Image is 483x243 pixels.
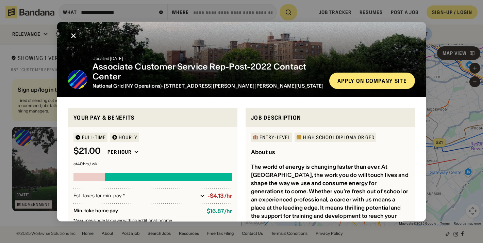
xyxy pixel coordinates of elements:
[73,219,232,223] div: Assumes single taxpayer with no additional income
[260,135,290,140] div: Entry-Level
[73,193,197,199] div: Est. taxes for min. pay *
[251,149,275,156] div: About us
[119,135,137,140] div: HOURLY
[73,147,101,156] div: $ 21.00
[73,113,232,122] div: Your pay & benefits
[73,208,201,215] div: Min. take home pay
[337,78,407,83] div: Apply on company site
[303,135,374,140] div: High School Diploma or GED
[93,62,324,82] div: Associate Customer Service Rep-Post-2022 Contact Center
[68,70,87,89] img: National Grid (NY Operations) logo
[251,164,409,236] div: The world of energy is changing faster than ever. At [GEOGRAPHIC_DATA], the work you do will touc...
[207,208,232,215] div: $ 16.87 / hr
[107,149,131,155] div: Per hour
[73,162,232,166] div: at 40 hrs / wk
[93,57,324,61] div: Updated [DATE]
[207,193,232,199] div: -$4.13/hr
[82,135,106,140] div: Full-time
[251,113,410,122] div: Job Description
[93,83,324,89] div: · [STREET_ADDRESS][PERSON_NAME][PERSON_NAME][US_STATE]
[93,83,162,89] span: National Grid (NY Operations)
